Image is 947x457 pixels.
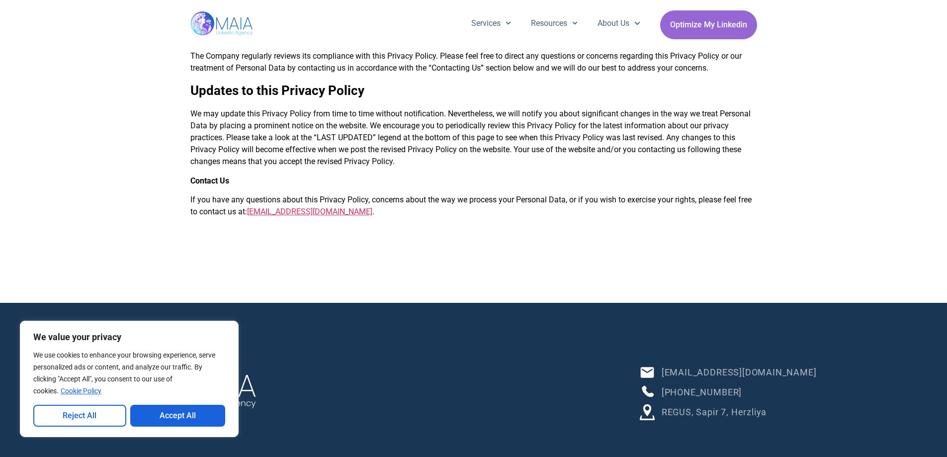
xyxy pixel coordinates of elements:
a: REGUS, Sapir 7, Herzliya [639,404,817,420]
button: Reject All [33,405,126,427]
a: About Us [588,10,650,36]
p: We value your privacy [33,331,225,343]
a: Optimize My Linkedin [660,10,757,39]
a: Resources [521,10,588,36]
button: Accept All [130,405,226,427]
div: We value your privacy [20,321,239,437]
span: REGUS, Sapir 7, Herzliya [659,405,767,419]
b: Contact Us [190,176,229,185]
p: The Company regularly reviews its compliance with this Privacy Policy. Please feel free to direct... [190,50,757,74]
p: We may update this Privacy Policy from time to time without notification. Nevertheless, we will n... [190,108,757,168]
a: [EMAIL_ADDRESS][DOMAIN_NAME] [247,207,372,216]
span: [EMAIL_ADDRESS][DOMAIN_NAME] [659,366,817,379]
a: Cookie Policy [60,386,102,395]
p: We use cookies to enhance your browsing experience, serve personalized ads or content, and analyz... [33,349,225,397]
span: Optimize My Linkedin [670,15,747,34]
a: Services [461,10,521,36]
b: Updates to this Privacy Policy [190,83,364,98]
nav: Menu [461,10,650,36]
span: [PHONE_NUMBER] [659,385,742,399]
p: If you have any questions about this Privacy Policy, concerns about the way we process your Perso... [190,194,757,218]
